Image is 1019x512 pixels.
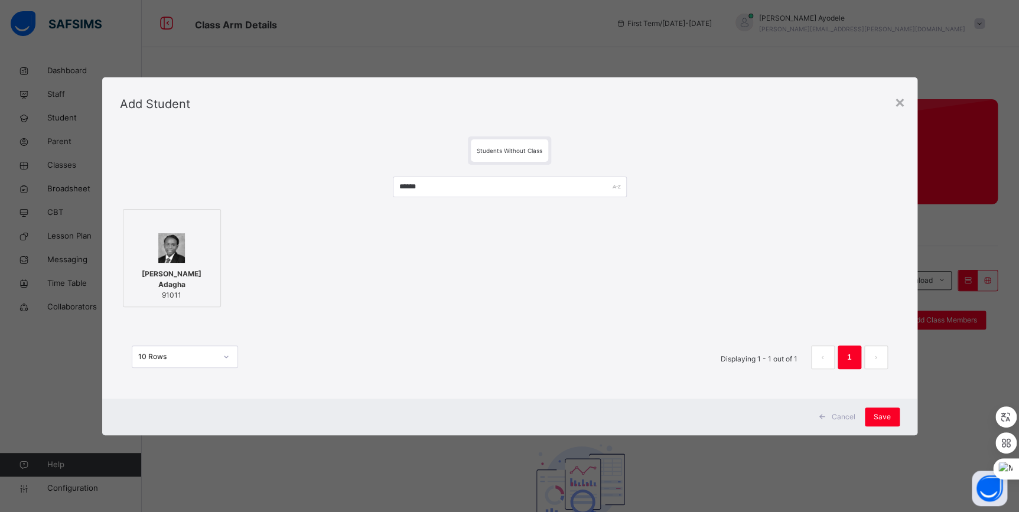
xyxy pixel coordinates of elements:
[158,233,185,263] img: 91011.png
[972,471,1007,506] button: Open asap
[832,412,855,422] span: Cancel
[120,97,190,111] span: Add Student
[712,345,806,369] li: Displaying 1 - 1 out of 1
[811,345,835,369] button: prev page
[138,351,216,362] div: 10 Rows
[838,345,861,369] li: 1
[129,290,214,301] span: 91011
[129,269,214,290] span: [PERSON_NAME] Adagha
[811,345,835,369] li: 上一页
[864,345,888,369] button: next page
[894,89,906,114] div: ×
[864,345,888,369] li: 下一页
[477,147,542,154] span: Students Without Class
[844,350,855,365] a: 1
[874,412,891,422] span: Save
